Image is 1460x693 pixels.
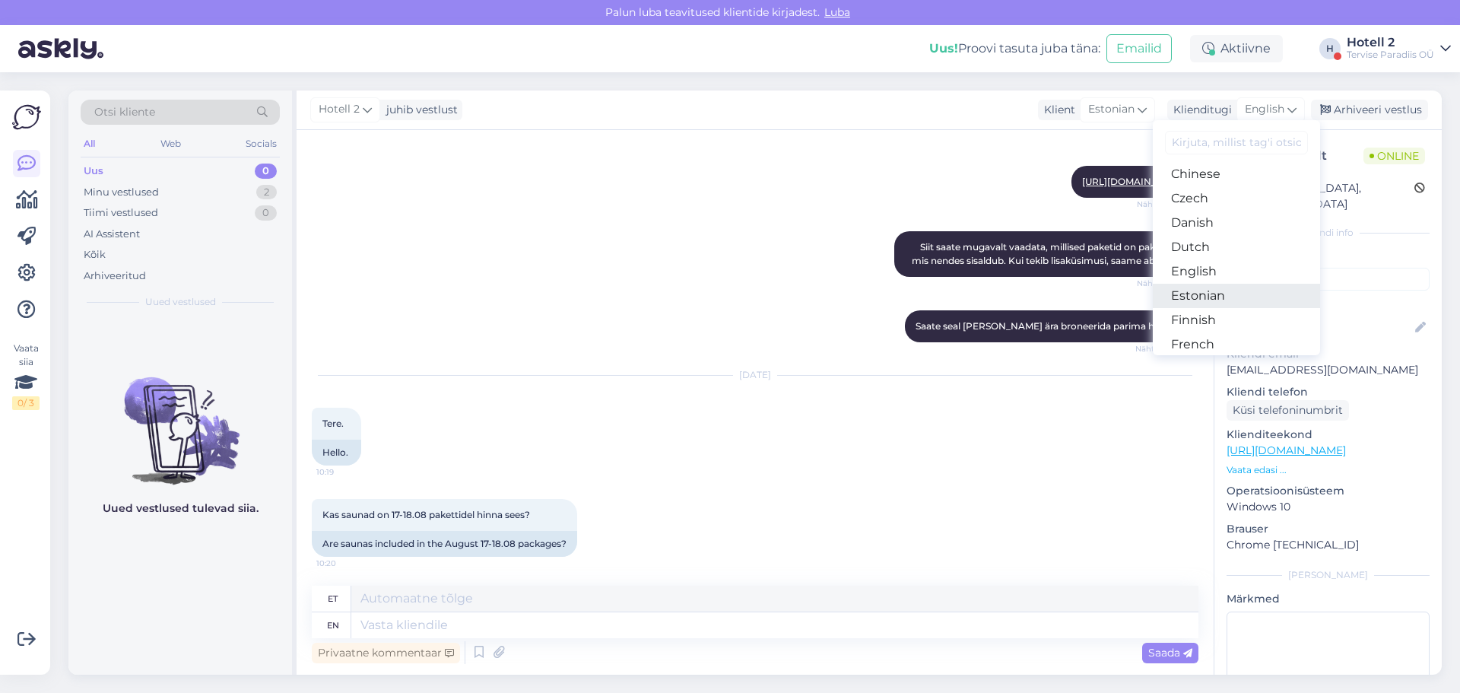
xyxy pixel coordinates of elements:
input: Lisa nimi [1227,319,1412,336]
span: Estonian [1088,101,1135,118]
a: English [1153,259,1320,284]
span: Otsi kliente [94,104,155,120]
div: 2 [256,185,277,200]
span: Tere. [322,418,344,429]
p: Kliendi telefon [1227,384,1430,400]
div: Küsi telefoninumbrit [1227,400,1349,421]
a: Dutch [1153,235,1320,259]
p: Vaata edasi ... [1227,463,1430,477]
p: Kliendi nimi [1227,297,1430,313]
input: Lisa tag [1227,268,1430,291]
div: AI Assistent [84,227,140,242]
a: Finnish [1153,308,1320,332]
div: Arhiveeritud [84,269,146,284]
span: Hotell 2 [1137,154,1194,165]
div: Tiimi vestlused [84,205,158,221]
img: Askly Logo [12,103,41,132]
div: Proovi tasuta juba täna: [929,40,1100,58]
div: Socials [243,134,280,154]
div: [DATE] [312,368,1198,382]
p: Klienditeekond [1227,427,1430,443]
span: Nähtud ✓ 17:22 [1135,343,1194,354]
span: Nähtud ✓ 17:21 [1137,199,1194,210]
a: Danish [1153,211,1320,235]
div: Arhiveeri vestlus [1311,100,1428,120]
input: Kirjuta, millist tag'i otsid [1165,131,1308,154]
a: Czech [1153,186,1320,211]
p: Chrome [TECHNICAL_ID] [1227,537,1430,553]
p: Uued vestlused tulevad siia. [103,501,259,517]
div: Vaata siia [12,342,40,410]
button: Emailid [1106,34,1172,63]
p: Kliendi email [1227,346,1430,362]
div: en [327,612,339,638]
span: Siit saate mugavalt vaadata, millised paketid on pakkuda ja mis nendes sisaldub. Kui tekib lisakü... [912,241,1190,266]
div: Kliendi info [1227,226,1430,240]
p: Brauser [1227,521,1430,537]
div: H [1319,38,1341,59]
p: Kliendi tag'id [1227,249,1430,265]
span: Nähtud ✓ 17:21 [1137,278,1194,289]
span: Luba [820,5,855,19]
p: Operatsioonisüsteem [1227,483,1430,499]
b: Uus! [929,41,958,56]
div: Klient [1038,102,1075,118]
span: English [1245,101,1284,118]
a: French [1153,332,1320,357]
p: Märkmed [1227,591,1430,607]
div: All [81,134,98,154]
img: No chats [68,350,292,487]
span: 10:20 [316,558,373,569]
span: Hotell 2 [1137,219,1194,230]
div: juhib vestlust [380,102,458,118]
div: Kõik [84,247,106,262]
a: [URL][DOMAIN_NAME] [1082,176,1188,187]
span: 10:19 [316,466,373,478]
div: [GEOGRAPHIC_DATA], [GEOGRAPHIC_DATA] [1231,180,1414,212]
div: Web [157,134,184,154]
span: Uued vestlused [145,295,216,309]
div: Uus [84,164,103,179]
div: Hotell 2 [1347,37,1434,49]
p: Windows 10 [1227,499,1430,515]
div: Aktiivne [1190,35,1283,62]
a: Hotell 2Tervise Paradiis OÜ [1347,37,1451,61]
span: Hotell 2 [1137,298,1194,310]
span: Kas saunad on 17-18.08 pakettidel hinna sees? [322,509,530,520]
div: et [328,586,338,612]
div: Are saunas included in the August 17-18.08 packages? [312,531,577,557]
span: Saate seal [PERSON_NAME] ära broneerida parima hinnaga. [916,320,1188,332]
p: [EMAIL_ADDRESS][DOMAIN_NAME] [1227,362,1430,378]
span: Saada [1148,646,1192,660]
a: Estonian [1153,284,1320,308]
div: 0 [255,205,277,221]
span: Online [1363,148,1425,164]
div: Privaatne kommentaar [312,643,460,663]
div: Minu vestlused [84,185,159,200]
a: Chinese [1153,162,1320,186]
div: Hello. [312,440,361,466]
a: [URL][DOMAIN_NAME] [1227,443,1346,457]
div: 0 / 3 [12,396,40,410]
div: 0 [255,164,277,179]
div: Tervise Paradiis OÜ [1347,49,1434,61]
div: Klienditugi [1167,102,1232,118]
div: [PERSON_NAME] [1227,568,1430,582]
span: Hotell 2 [319,101,360,118]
